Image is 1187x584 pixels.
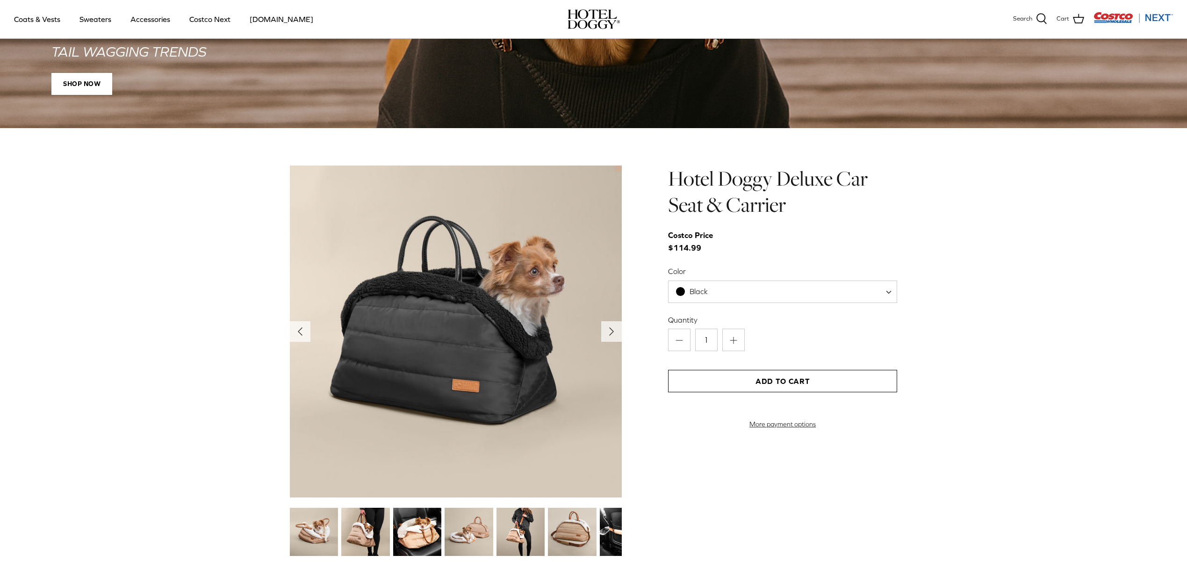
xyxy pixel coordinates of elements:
[668,420,897,428] a: More payment options
[6,3,69,35] a: Coats & Vests
[668,166,897,218] h1: Hotel Doggy Deluxe Car Seat & Carrier
[1013,13,1047,25] a: Search
[241,3,322,35] a: [DOMAIN_NAME]
[568,9,620,29] img: hoteldoggycom
[1057,13,1084,25] a: Cart
[668,281,897,303] span: Black
[1093,18,1173,25] a: Visit Costco Next
[668,315,897,325] label: Quantity
[71,3,120,35] a: Sweaters
[601,321,622,342] button: Next
[695,329,718,351] input: Quantity
[668,370,897,392] button: Add to Cart
[690,287,708,296] span: Black
[181,3,239,35] a: Costco Next
[51,73,112,95] span: SHOP NOW
[668,266,897,276] label: Color
[51,43,206,59] em: TAIL WAGGING TRENDS
[669,287,727,296] span: Black
[290,321,310,342] button: Previous
[393,508,441,556] img: small dog in a tan dog carrier on a black seat in the car
[668,229,713,242] div: Costco Price
[122,3,179,35] a: Accessories
[1057,14,1069,24] span: Cart
[1093,12,1173,23] img: Costco Next
[568,9,620,29] a: hoteldoggy.com hoteldoggycom
[1013,14,1032,24] span: Search
[668,229,722,254] span: $114.99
